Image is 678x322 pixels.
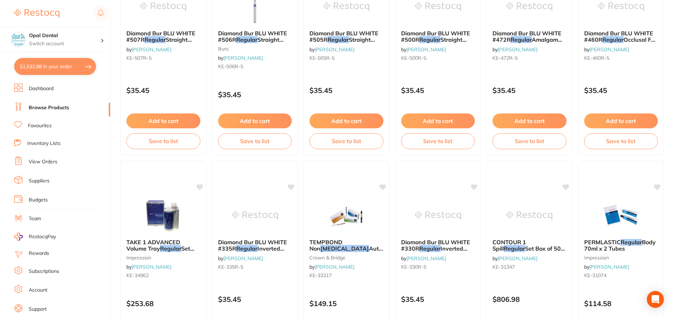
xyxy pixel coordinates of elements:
[218,30,287,43] span: Diamond Bur BLU WHITE #506R
[309,55,335,61] span: KE-505R-5
[11,33,25,47] img: Opal Dental
[584,36,655,49] span: Occlusal FG x 5
[126,299,200,308] p: $253.68
[492,86,566,94] p: $35.45
[126,86,200,94] p: $35.45
[218,90,292,99] p: $35.45
[492,239,566,252] b: CONTOUR 1 Spill Regular Set Box of 500 Capsules 400mg
[218,46,292,52] small: burs
[218,245,284,258] span: Inverted Cone FG x5
[401,30,475,43] b: Diamond Bur BLU WHITE #500R Regular Straight Cylinder FGx5
[218,255,263,262] span: by
[126,133,200,149] button: Save to list
[29,177,50,185] a: Suppliers
[14,5,59,22] a: Restocq Logo
[29,104,69,111] a: Browse Products
[401,113,475,128] button: Add to cart
[584,86,658,94] p: $35.45
[126,255,200,260] small: impression
[492,133,566,149] button: Save to list
[309,133,383,149] button: Save to list
[504,245,525,252] em: Regular
[492,245,565,258] span: Set Box of 500 Capsules 400mg
[621,239,642,246] em: Regular
[29,250,49,257] a: Rewards
[401,295,475,303] p: $35.45
[218,113,292,128] button: Add to cart
[14,58,96,75] button: $1,532.98 in your order
[315,46,354,53] a: [PERSON_NAME]
[29,158,57,165] a: View Orders
[236,36,257,43] em: Regular
[218,30,292,43] b: Diamond Bur BLU WHITE #506R Regular Straight Cylinder FGx5
[584,113,658,128] button: Add to cart
[218,239,287,252] span: Diamond Bur BLU WHITE #335R
[218,133,292,149] button: Save to list
[29,215,41,222] a: Team
[419,36,440,43] em: Regular
[602,36,623,43] em: Regular
[126,239,200,252] b: TAKE 1 ADVANCED Volume Tray Regular Set 380ml x2 cartridge
[140,198,186,233] img: TAKE 1 ADVANCED Volume Tray Regular Set 380ml x2 cartridge
[401,55,426,61] span: KE-500R-5
[29,40,101,47] p: Switch account
[218,239,292,252] b: Diamond Bur BLU WHITE #335R Regular Inverted Cone FG x5
[584,239,656,252] span: Body 70ml x 2 Tubes
[323,198,369,233] img: TEMPBOND Non Eugenol Automix 5ml x 2 Syriges & 20 Mix Tips
[492,46,537,53] span: by
[401,46,446,53] span: by
[406,46,446,53] a: [PERSON_NAME]
[309,30,378,43] span: Diamond Bur BLU WHITE #505R
[492,30,562,43] span: Diamond Bur BLU WHITE #472R
[492,295,566,303] p: $806.98
[401,264,426,270] span: KE-330R-5
[511,36,532,43] em: Regular
[401,255,446,262] span: by
[223,255,263,262] a: [PERSON_NAME]
[589,46,629,53] a: [PERSON_NAME]
[126,30,200,43] b: Diamond Bur BLU WHITE #507R Regular Straight Cylinder FGx5
[415,198,461,233] img: Diamond Bur BLU WHITE #330R Regular Inverted Cone FG x5
[14,233,56,241] a: RestocqPay
[492,239,526,252] span: CONTOUR 1 Spill
[419,245,440,252] em: Regular
[584,55,609,61] span: KE-460R-5
[309,272,332,279] span: KE-33217
[401,86,475,94] p: $35.45
[309,30,383,43] b: Diamond Bur BLU WHITE #505R Regular Straight Cylinder FGx5
[218,55,263,61] span: by
[492,113,566,128] button: Add to cart
[589,264,629,270] a: [PERSON_NAME]
[126,239,180,252] span: TAKE 1 ADVANCED Volume Tray
[28,122,52,129] a: Favourites
[584,239,621,246] span: PERMLASTIC
[315,264,354,270] a: [PERSON_NAME]
[309,264,354,270] span: by
[223,55,263,61] a: [PERSON_NAME]
[29,233,56,240] span: RestocqPay
[29,268,59,275] a: Subscriptions
[406,255,446,262] a: [PERSON_NAME]
[584,46,629,53] span: by
[401,239,475,252] b: Diamond Bur BLU WHITE #330R Regular Inverted Cone FG x5
[29,197,48,204] a: Budgets
[584,30,653,43] span: Diamond Bur BLU WHITE #460R
[14,9,59,18] img: Restocq Logo
[584,133,658,149] button: Save to list
[598,198,644,233] img: PERMLASTIC Regular Body 70ml x 2 Tubes
[218,264,243,270] span: KE-335R-5
[126,55,152,61] span: KE-507R-5
[218,63,243,70] span: KE-506R-5
[309,255,383,260] small: crown & bridge
[232,198,278,233] img: Diamond Bur BLU WHITE #335R Regular Inverted Cone FG x5
[236,245,257,252] em: Regular
[492,264,515,270] span: KE-31347
[309,239,342,252] span: TEMPBOND Non
[492,255,537,262] span: by
[29,32,101,39] h4: Opal Dental
[309,46,354,53] span: by
[126,113,200,128] button: Add to cart
[218,295,292,303] p: $35.45
[29,287,47,294] a: Account
[309,239,383,252] b: TEMPBOND Non Eugenol Automix 5ml x 2 Syriges & 20 Mix Tips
